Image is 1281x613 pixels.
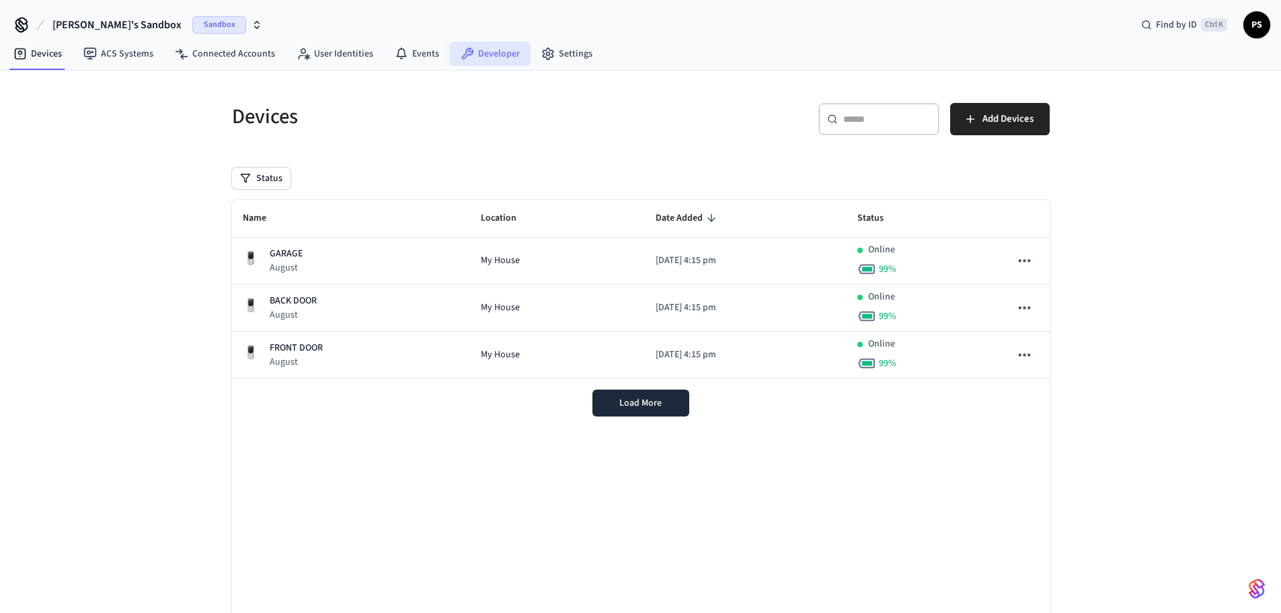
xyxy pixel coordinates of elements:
a: Settings [531,42,603,66]
a: User Identities [286,42,384,66]
p: Online [868,290,895,304]
p: GARAGE [270,247,303,261]
span: Location [481,208,534,229]
p: [DATE] 4:15 pm [656,301,836,315]
p: August [270,308,317,322]
p: FRONT DOOR [270,341,323,355]
img: Yale Assure Touchscreen Wifi Smart Lock, Satin Nickel, Front [243,250,259,266]
span: 99 % [879,310,896,323]
span: Ctrl K [1201,18,1227,32]
span: Name [243,208,284,229]
span: 99 % [879,357,896,370]
img: Yale Assure Touchscreen Wifi Smart Lock, Satin Nickel, Front [243,345,259,361]
button: Load More [592,390,689,417]
span: Find by ID [1156,18,1197,32]
p: August [270,261,303,275]
p: August [270,355,323,369]
p: Online [868,337,895,351]
a: Devices [3,42,73,66]
button: Add Devices [950,103,1050,135]
span: PS [1245,13,1269,37]
span: My House [481,301,520,315]
p: [DATE] 4:15 pm [656,348,836,362]
a: ACS Systems [73,42,164,66]
span: 99 % [879,262,896,276]
img: SeamLogoGradient.69752ec5.svg [1249,578,1265,600]
a: Connected Accounts [164,42,286,66]
span: Status [857,208,901,229]
p: BACK DOOR [270,294,317,308]
span: My House [481,348,520,362]
span: Date Added [656,208,720,229]
p: [DATE] 4:15 pm [656,254,836,268]
span: [PERSON_NAME]'s Sandbox [52,17,182,33]
a: Events [384,42,450,66]
span: Load More [619,396,662,410]
span: Sandbox [192,16,246,34]
button: PS [1243,11,1270,38]
a: Developer [450,42,531,66]
h5: Devices [232,103,633,131]
table: sticky table [232,200,1050,379]
img: Yale Assure Touchscreen Wifi Smart Lock, Satin Nickel, Front [243,297,259,314]
span: Add Devices [982,110,1034,128]
div: Find by IDCtrl K [1130,13,1238,37]
p: Online [868,243,895,257]
span: My House [481,254,520,268]
button: Status [232,168,290,189]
